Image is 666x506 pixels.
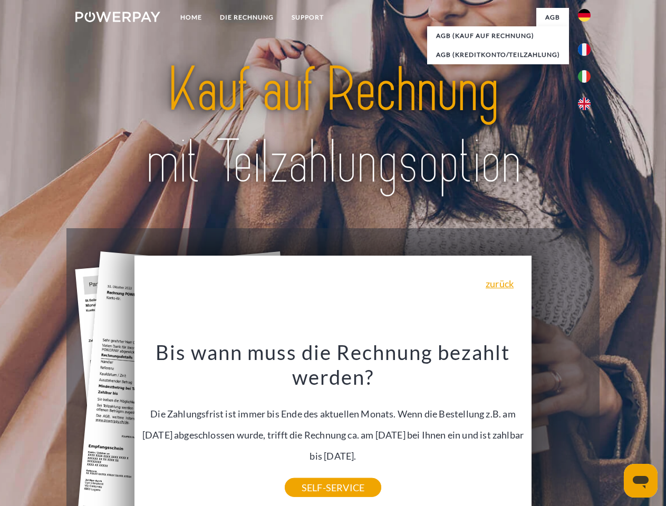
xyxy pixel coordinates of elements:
[536,8,569,27] a: agb
[578,9,591,22] img: de
[578,70,591,83] img: it
[101,51,565,202] img: title-powerpay_de.svg
[285,478,381,497] a: SELF-SERVICE
[427,45,569,64] a: AGB (Kreditkonto/Teilzahlung)
[578,98,591,110] img: en
[578,43,591,56] img: fr
[486,279,514,288] a: zurück
[141,339,526,390] h3: Bis wann muss die Rechnung bezahlt werden?
[75,12,160,22] img: logo-powerpay-white.svg
[211,8,283,27] a: DIE RECHNUNG
[171,8,211,27] a: Home
[141,339,526,488] div: Die Zahlungsfrist ist immer bis Ende des aktuellen Monats. Wenn die Bestellung z.B. am [DATE] abg...
[624,464,658,498] iframe: Schaltfläche zum Öffnen des Messaging-Fensters
[283,8,333,27] a: SUPPORT
[427,26,569,45] a: AGB (Kauf auf Rechnung)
